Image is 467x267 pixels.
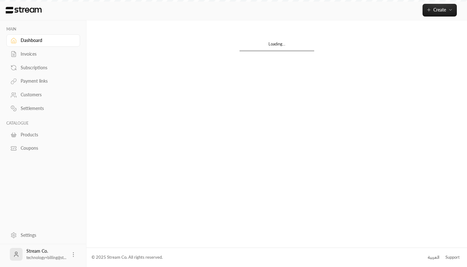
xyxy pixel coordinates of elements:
[6,48,80,60] a: Invoices
[6,128,80,141] a: Products
[443,252,462,263] a: Support
[6,34,80,47] a: Dashboard
[21,105,72,112] div: Settlements
[6,27,80,32] p: MAIN
[21,132,72,138] div: Products
[6,75,80,87] a: Payment links
[21,65,72,71] div: Subscriptions
[91,254,163,261] div: © 2025 Stream Co. All rights reserved.
[423,4,457,17] button: Create
[21,78,72,84] div: Payment links
[21,51,72,57] div: Invoices
[6,102,80,115] a: Settlements
[428,254,439,261] div: العربية
[21,232,72,238] div: Settings
[5,7,42,14] img: Logo
[21,92,72,98] div: Customers
[6,89,80,101] a: Customers
[26,248,66,261] div: Stream Co.
[6,121,80,126] p: CATALOGUE
[6,229,80,241] a: Settings
[21,37,72,44] div: Dashboard
[6,142,80,154] a: Coupons
[21,145,72,151] div: Coupons
[26,255,66,260] span: technology+billing@st...
[433,7,446,12] span: Create
[240,41,314,50] div: Loading...
[6,61,80,74] a: Subscriptions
